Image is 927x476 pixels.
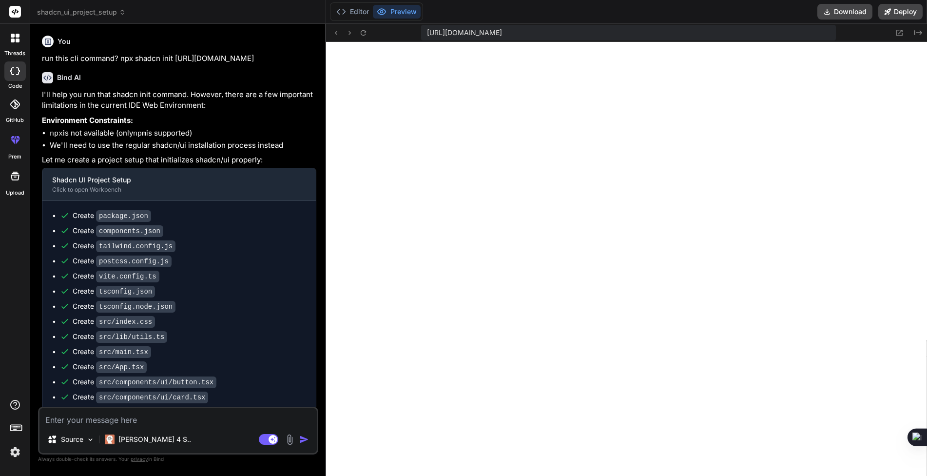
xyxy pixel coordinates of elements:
p: [PERSON_NAME] 4 S.. [118,435,191,444]
div: Create [73,271,159,281]
div: Click to open Workbench [52,186,290,194]
strong: Environment Constraints: [42,116,133,125]
div: Create [73,286,155,297]
span: [URL][DOMAIN_NAME] [427,28,502,38]
label: threads [4,49,25,58]
code: src/App.tsx [96,361,147,373]
div: Create [73,317,155,327]
code: package.json [96,210,151,222]
button: Preview [373,5,421,19]
img: Pick Models [86,436,95,444]
div: Create [73,301,175,312]
h6: You [58,37,71,46]
code: src/components/ui/button.tsx [96,377,216,388]
div: Create [73,241,175,251]
div: Create [73,256,172,266]
div: Create [73,226,163,236]
code: tailwind.config.js [96,240,175,252]
span: privacy [131,456,148,462]
p: Let me create a project setup that initializes shadcn/ui properly: [42,155,316,166]
button: Shadcn UI Project SetupClick to open Workbench [42,168,300,200]
code: tsconfig.json [96,286,155,297]
p: run this cli command? npx shadcn init [URL][DOMAIN_NAME] [42,53,316,64]
code: src/index.css [96,316,155,328]
button: Deploy [878,4,923,20]
code: npm [133,130,146,138]
div: Create [73,347,151,357]
img: icon [299,435,309,444]
img: Claude 4 Sonnet [105,435,115,444]
code: postcss.config.js [96,256,172,267]
code: src/main.tsx [96,346,151,358]
p: Source [61,435,83,444]
code: src/components/ui/card.tsx [96,392,208,403]
li: is not available (only is supported) [50,128,316,140]
label: Upload [6,189,24,197]
p: Always double-check its answers. Your in Bind [38,455,318,464]
label: code [8,82,22,90]
div: Create [73,332,167,342]
code: components.json [96,225,163,237]
p: I'll help you run that shadcn init command. However, there are a few important limitations in the... [42,89,316,111]
span: shadcn_ui_project_setup [37,7,126,17]
div: Create [73,377,216,387]
img: settings [7,444,23,460]
code: npx [50,130,63,138]
button: Download [817,4,872,20]
li: We'll need to use the regular shadcn/ui installation process instead [50,140,316,151]
div: Create [73,392,208,402]
img: attachment [284,434,295,445]
code: src/lib/utils.ts [96,331,167,343]
iframe: Preview [326,42,927,476]
code: tsconfig.node.json [96,301,175,313]
label: GitHub [6,116,24,124]
code: vite.config.ts [96,271,159,282]
div: Create [73,362,147,372]
label: prem [8,153,21,161]
div: Create [73,211,151,221]
button: Editor [332,5,373,19]
h6: Bind AI [57,73,81,82]
div: Shadcn UI Project Setup [52,175,290,185]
